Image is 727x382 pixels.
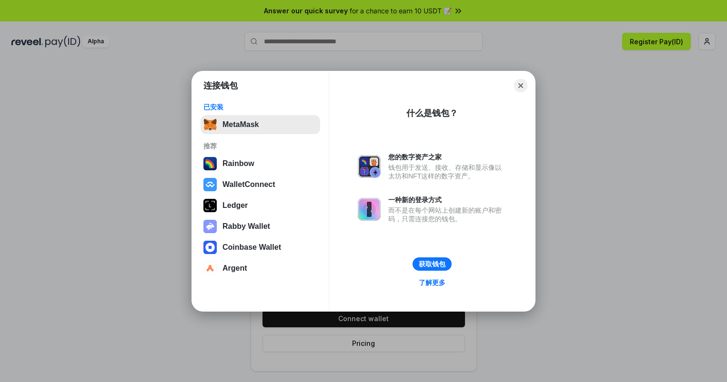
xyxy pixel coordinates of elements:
button: Close [514,79,527,92]
div: WalletConnect [222,180,275,189]
div: MetaMask [222,120,259,129]
div: 您的数字资产之家 [388,153,506,161]
a: 了解更多 [413,276,451,289]
div: 获取钱包 [419,260,445,268]
img: svg+xml,%3Csvg%20xmlns%3D%22http%3A%2F%2Fwww.w3.org%2F2000%2Fsvg%22%20fill%3D%22none%22%20viewBox... [358,198,381,221]
button: Rainbow [201,154,320,173]
div: 已安装 [203,103,317,111]
img: svg+xml,%3Csvg%20width%3D%2228%22%20height%3D%2228%22%20viewBox%3D%220%200%2028%2028%22%20fill%3D... [203,241,217,254]
div: Rabby Wallet [222,222,270,231]
img: svg+xml,%3Csvg%20width%3D%2228%22%20height%3D%2228%22%20viewBox%3D%220%200%2028%2028%22%20fill%3D... [203,178,217,191]
img: svg+xml,%3Csvg%20xmlns%3D%22http%3A%2F%2Fwww.w3.org%2F2000%2Fsvg%22%20fill%3D%22none%22%20viewBox... [358,155,381,178]
div: Ledger [222,201,248,210]
button: 获取钱包 [413,257,452,271]
div: Argent [222,264,247,273]
img: svg+xml,%3Csvg%20fill%3D%22none%22%20height%3D%2233%22%20viewBox%3D%220%200%2035%2033%22%20width%... [203,118,217,131]
button: Coinbase Wallet [201,238,320,257]
button: Ledger [201,196,320,215]
div: 一种新的登录方式 [388,196,506,204]
div: 什么是钱包？ [406,108,458,119]
div: 推荐 [203,142,317,150]
img: svg+xml,%3Csvg%20width%3D%2228%22%20height%3D%2228%22%20viewBox%3D%220%200%2028%2028%22%20fill%3D... [203,262,217,275]
div: 而不是在每个网站上创建新的账户和密码，只需连接您的钱包。 [388,206,506,223]
img: svg+xml,%3Csvg%20xmlns%3D%22http%3A%2F%2Fwww.w3.org%2F2000%2Fsvg%22%20fill%3D%22none%22%20viewBox... [203,220,217,233]
div: 了解更多 [419,278,445,287]
button: Argent [201,259,320,278]
h1: 连接钱包 [203,80,238,91]
div: Rainbow [222,159,254,168]
div: Coinbase Wallet [222,243,281,252]
div: 钱包用于发送、接收、存储和显示像以太坊和NFT这样的数字资产。 [388,163,506,180]
button: MetaMask [201,115,320,134]
img: svg+xml,%3Csvg%20width%3D%22120%22%20height%3D%22120%22%20viewBox%3D%220%200%20120%20120%22%20fil... [203,157,217,170]
button: WalletConnect [201,175,320,194]
button: Rabby Wallet [201,217,320,236]
img: svg+xml,%3Csvg%20xmlns%3D%22http%3A%2F%2Fwww.w3.org%2F2000%2Fsvg%22%20width%3D%2228%22%20height%3... [203,199,217,212]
